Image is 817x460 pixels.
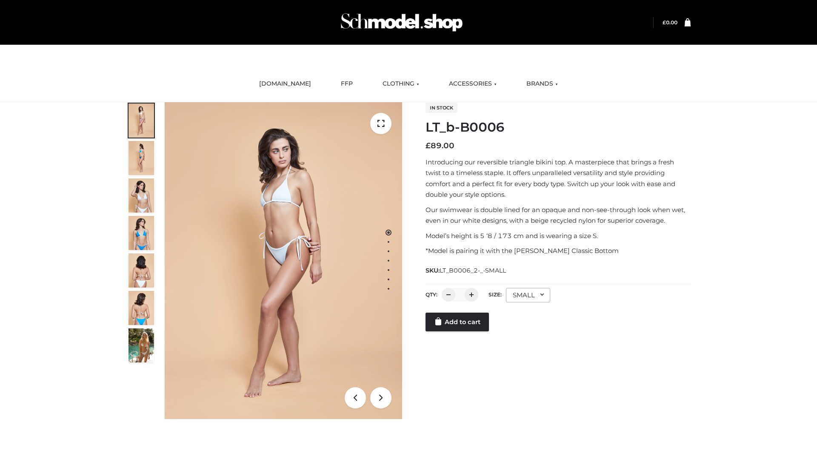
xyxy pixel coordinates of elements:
a: BRANDS [520,75,564,93]
span: In stock [426,103,457,113]
h1: LT_b-B0006 [426,120,691,135]
p: Introducing our reversible triangle bikini top. A masterpiece that brings a fresh twist to a time... [426,157,691,200]
span: SKU: [426,265,507,276]
img: ArielClassicBikiniTop_CloudNine_AzureSky_OW114ECO_1 [165,102,402,419]
div: SMALL [506,288,550,302]
p: Model’s height is 5 ‘8 / 173 cm and is wearing a size S. [426,230,691,241]
a: ACCESSORIES [443,75,503,93]
bdi: 0.00 [663,19,677,26]
span: LT_B0006_2-_-SMALL [440,267,506,274]
a: CLOTHING [376,75,426,93]
bdi: 89.00 [426,141,454,150]
span: £ [426,141,431,150]
a: [DOMAIN_NAME] [253,75,317,93]
p: *Model is pairing it with the [PERSON_NAME] Classic Bottom [426,245,691,256]
img: Arieltop_CloudNine_AzureSky2.jpg [129,328,154,362]
img: ArielClassicBikiniTop_CloudNine_AzureSky_OW114ECO_1-scaled.jpg [129,103,154,138]
img: ArielClassicBikiniTop_CloudNine_AzureSky_OW114ECO_2-scaled.jpg [129,141,154,175]
img: ArielClassicBikiniTop_CloudNine_AzureSky_OW114ECO_8-scaled.jpg [129,291,154,325]
img: ArielClassicBikiniTop_CloudNine_AzureSky_OW114ECO_4-scaled.jpg [129,216,154,250]
a: Add to cart [426,313,489,331]
img: ArielClassicBikiniTop_CloudNine_AzureSky_OW114ECO_7-scaled.jpg [129,253,154,287]
label: Size: [488,291,502,298]
img: ArielClassicBikiniTop_CloudNine_AzureSky_OW114ECO_3-scaled.jpg [129,178,154,213]
span: £ [663,19,666,26]
p: Our swimwear is double lined for an opaque and non-see-through look when wet, even in our white d... [426,204,691,226]
img: Schmodel Admin 964 [338,6,466,39]
a: FFP [334,75,359,93]
a: £0.00 [663,19,677,26]
label: QTY: [426,291,437,298]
